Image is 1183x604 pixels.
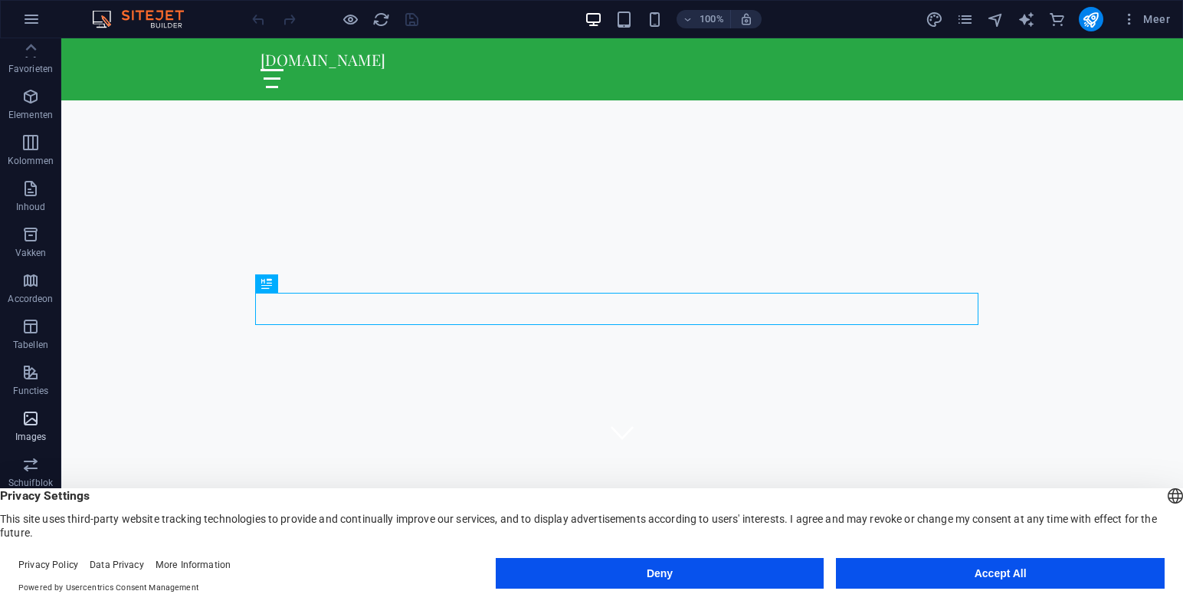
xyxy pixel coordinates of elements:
button: navigator [987,10,1005,28]
button: publish [1079,7,1103,31]
p: Kolommen [8,155,54,167]
p: Favorieten [8,63,53,75]
button: design [926,10,944,28]
i: Pagina's (Ctrl+Alt+S) [956,11,974,28]
i: AI Writer [1018,11,1035,28]
p: Tabellen [13,339,48,351]
i: Stel bij het wijzigen van de grootte van de weergegeven website automatisch het juist zoomniveau ... [739,12,753,26]
p: Elementen [8,109,53,121]
button: Klik hier om de voorbeeldmodus te verlaten en verder te gaan met bewerken [341,10,359,28]
p: Functies [13,385,49,397]
button: 100% [677,10,731,28]
button: Meer [1116,7,1176,31]
h6: 100% [700,10,724,28]
i: Pagina opnieuw laden [372,11,390,28]
p: Accordeon [8,293,53,305]
p: Inhoud [16,201,46,213]
img: Editor Logo [88,10,203,28]
p: Vakken [15,247,47,259]
i: Commerce [1048,11,1066,28]
button: reload [372,10,390,28]
p: Schuifblok [8,477,53,489]
span: Meer [1122,11,1170,27]
i: Publiceren [1082,11,1099,28]
i: Design (Ctrl+Alt+Y) [926,11,943,28]
button: text_generator [1018,10,1036,28]
button: pages [956,10,975,28]
i: Navigator [987,11,1004,28]
button: commerce [1048,10,1067,28]
p: Images [15,431,47,443]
